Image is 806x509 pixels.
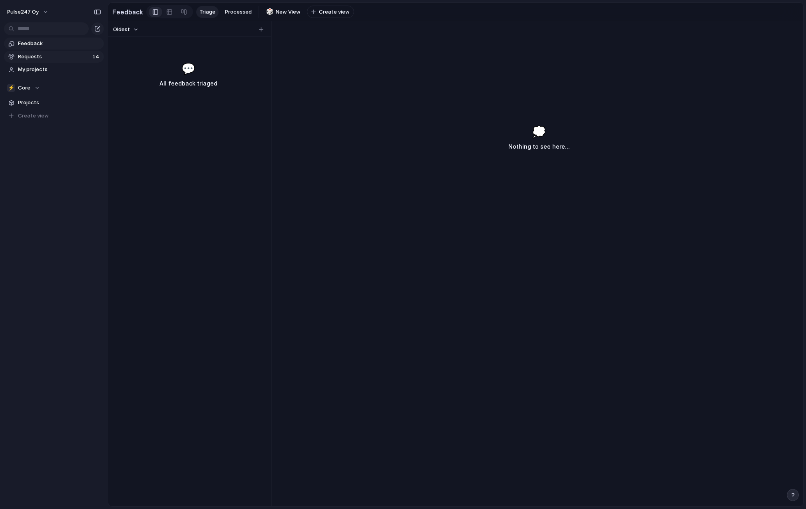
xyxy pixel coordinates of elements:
span: Feedback [18,40,101,48]
span: New View [276,8,301,16]
span: Triage [199,8,215,16]
span: Pulse247 Oy [7,8,39,16]
button: ⚡Core [4,82,104,94]
span: Create view [319,8,350,16]
span: Core [18,84,30,92]
span: Processed [225,8,252,16]
div: 🎲 [266,7,272,16]
a: Projects [4,97,104,109]
h3: Nothing to see here... [508,142,570,151]
span: My projects [18,66,101,74]
a: My projects [4,64,104,76]
span: Requests [18,53,90,61]
button: 🎲 [265,8,273,16]
span: 💭 [532,123,546,140]
button: Create view [307,6,354,18]
h2: Feedback [112,7,143,17]
span: 14 [92,53,101,61]
a: Requests14 [4,51,104,63]
div: ⚡ [7,84,15,92]
span: Oldest [113,26,130,34]
h3: All feedback triaged [127,79,249,88]
button: Pulse247 Oy [4,6,53,18]
span: Projects [18,99,101,107]
span: 💬 [181,60,195,77]
button: Oldest [112,24,140,35]
a: Processed [222,6,255,18]
a: Triage [196,6,219,18]
a: Feedback [4,38,104,50]
a: 🎲New View [262,6,304,18]
button: Create view [4,110,104,122]
span: Create view [18,112,49,120]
